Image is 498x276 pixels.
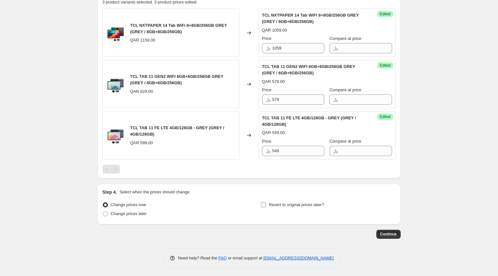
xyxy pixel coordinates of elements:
div: QAR 1059.00 [262,27,287,34]
div: QAR 549.00 [262,130,285,136]
span: Edited [380,11,390,17]
span: Price [262,87,272,92]
span: TCL TAB 11 FE LTE 4GB/128GB - GREY (GREY / 4GB/128GB) [262,116,356,127]
h2: Step 4. [102,189,117,195]
span: Change prices later [111,211,147,216]
span: Compare at price [329,139,361,144]
span: ﷼ [333,148,338,153]
img: TCL-TAB-NXTPAPER14-WIFI-8_8-256GB-GREY-foc_80x.jpg [106,23,125,42]
span: TCL NXTPAPER 14 Tab WiFi 8+8GB/256GB GREY (GREY / 8GB+8GB/256GB) [262,13,359,24]
span: Edited [380,114,390,119]
span: ﷼ [266,46,270,50]
span: Continue [380,232,397,237]
span: Price [262,36,272,41]
img: TCL-TAB11-FE-LTE-4-128-with-Flip-case-_-Keyboard_80x.jpg [106,126,125,145]
span: ﷼ [266,97,270,102]
span: ﷼ [333,46,338,50]
span: Need help? Read the [178,256,219,260]
span: ﷼ [266,148,270,153]
span: or email support at [227,256,263,260]
span: TCL NXTPAPER 14 Tab WiFi 8+8GB/256GB GREY (GREY / 8GB+8GB/256GB) [130,23,227,34]
span: Revert to original prices later? [269,202,324,207]
span: TCL TAB 11 GEN2 WIFI 6GB+6GB/256GB GREY (GREY / 6GB+6GB/256GB) [262,64,355,75]
span: Compare at price [329,36,361,41]
span: TCL TAB 11 GEN2 WIFI 6GB+6GB/256GB GREY (GREY / 6GB+6GB/256GB) [130,74,223,85]
p: Select when the prices should change [119,189,189,195]
span: Edited [380,63,390,68]
span: Price [262,139,272,144]
span: TCL TAB 11 FE LTE 4GB/128GB - GREY (GREY / 4GB/128GB) [130,125,224,137]
span: Change prices now [111,202,146,207]
a: [EMAIL_ADDRESS][DOMAIN_NAME] [263,256,334,260]
img: TCL-TAB11-GEN2-WIFI-6_6-256GB-GREY-offer_80x.jpg [106,75,125,94]
nav: Pagination [102,165,120,174]
button: Continue [376,230,401,239]
a: FAQ [218,256,227,260]
span: Compare at price [329,87,361,92]
div: QAR 1159.00 [130,37,155,43]
div: QAR 579.00 [262,78,285,85]
div: QAR 599.00 [130,140,153,146]
div: QAR 629.00 [130,88,153,95]
span: ﷼ [333,97,338,102]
